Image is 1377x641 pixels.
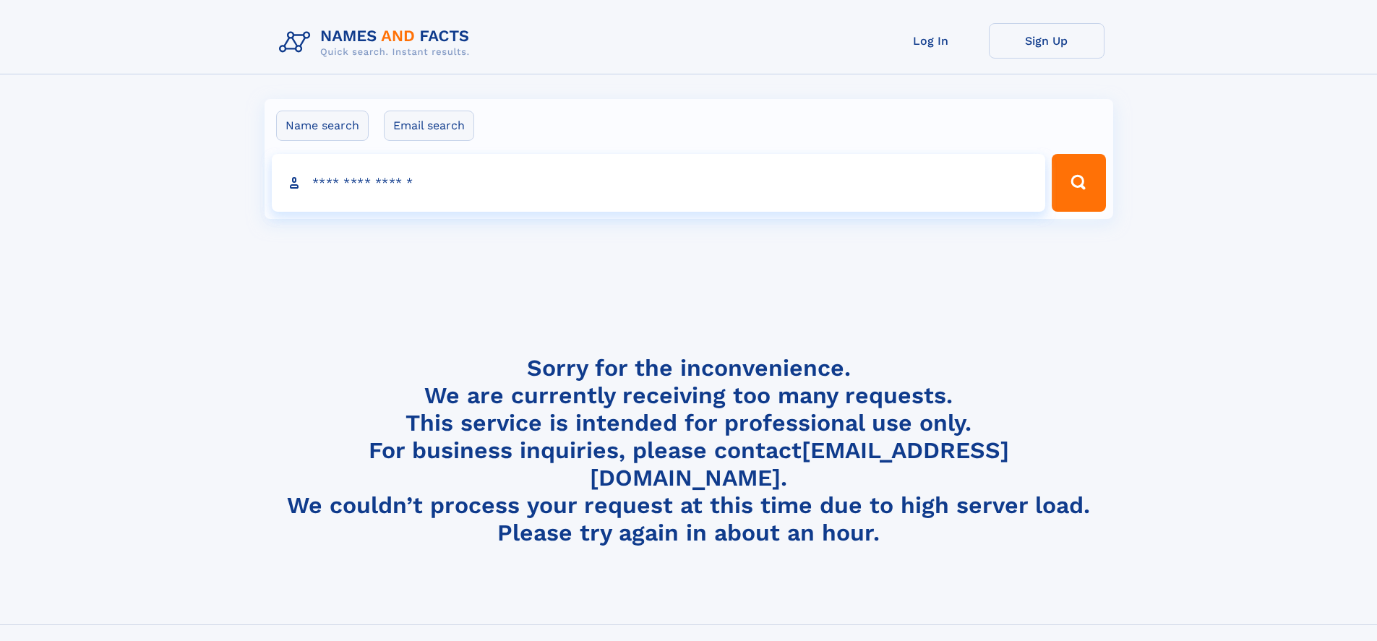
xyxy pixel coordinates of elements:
[590,436,1009,491] a: [EMAIL_ADDRESS][DOMAIN_NAME]
[276,111,369,141] label: Name search
[384,111,474,141] label: Email search
[989,23,1104,59] a: Sign Up
[873,23,989,59] a: Log In
[273,354,1104,547] h4: Sorry for the inconvenience. We are currently receiving too many requests. This service is intend...
[272,154,1046,212] input: search input
[273,23,481,62] img: Logo Names and Facts
[1052,154,1105,212] button: Search Button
